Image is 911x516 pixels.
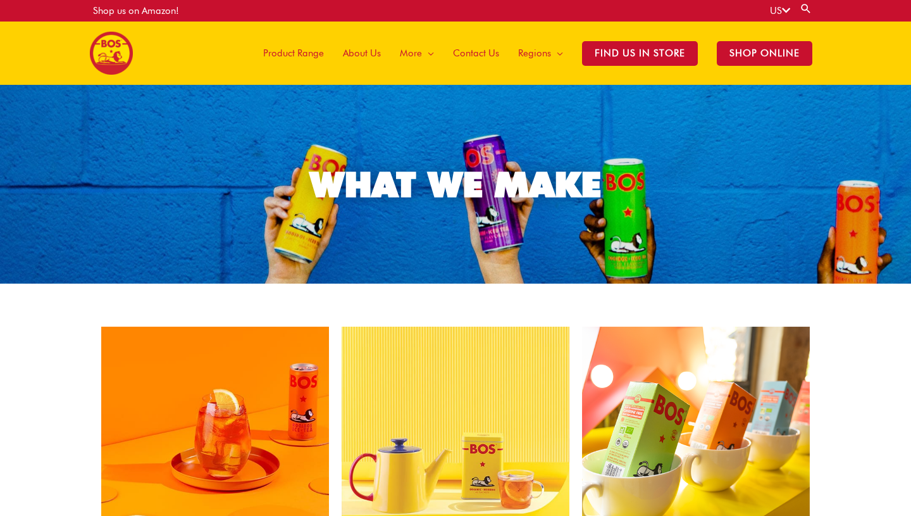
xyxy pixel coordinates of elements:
img: BOS United States [90,32,133,75]
nav: Site Navigation [244,22,822,85]
span: Regions [518,34,551,72]
a: More [390,22,443,85]
span: About Us [343,34,381,72]
a: Product Range [254,22,333,85]
span: Contact Us [453,34,499,72]
span: Product Range [263,34,324,72]
span: SHOP ONLINE [717,41,812,66]
a: SHOP ONLINE [707,22,822,85]
a: Find Us in Store [573,22,707,85]
span: More [400,34,422,72]
a: US [770,5,790,16]
a: About Us [333,22,390,85]
span: Find Us in Store [582,41,698,66]
div: WHAT WE MAKE [310,167,601,202]
a: Search button [800,3,812,15]
a: Regions [509,22,573,85]
a: Contact Us [443,22,509,85]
